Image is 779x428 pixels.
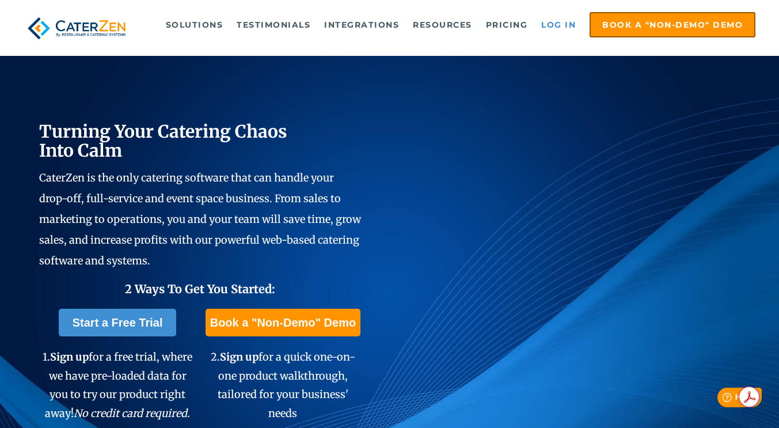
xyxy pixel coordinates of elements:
[220,350,259,363] span: Sign up
[206,309,360,336] a: Book a "Non-Demo" Demo
[43,350,192,419] span: 1. for a free trial, where we have pre-loaded data for you to try our product right away!
[535,13,582,36] a: Log in
[149,12,755,37] div: Navigation Menu
[24,12,130,44] img: caterzen
[160,13,229,36] a: Solutions
[59,309,177,336] a: Start a Free Trial
[211,350,355,419] span: 2. for a quick one-on-one product walkthrough, tailored for your business' needs
[74,407,190,420] em: No credit card required.
[677,383,766,415] iframe: Help widget launcher
[318,13,405,36] a: Integrations
[407,13,478,36] a: Resources
[50,350,89,363] span: Sign up
[125,282,275,296] span: 2 Ways To Get You Started:
[231,13,316,36] a: Testimonials
[39,120,287,161] span: Turning Your Catering Chaos Into Calm
[480,13,534,36] a: Pricing
[39,171,361,267] span: CaterZen is the only catering software that can handle your drop-off, full-service and event spac...
[590,12,755,37] a: Book a "Non-Demo" Demo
